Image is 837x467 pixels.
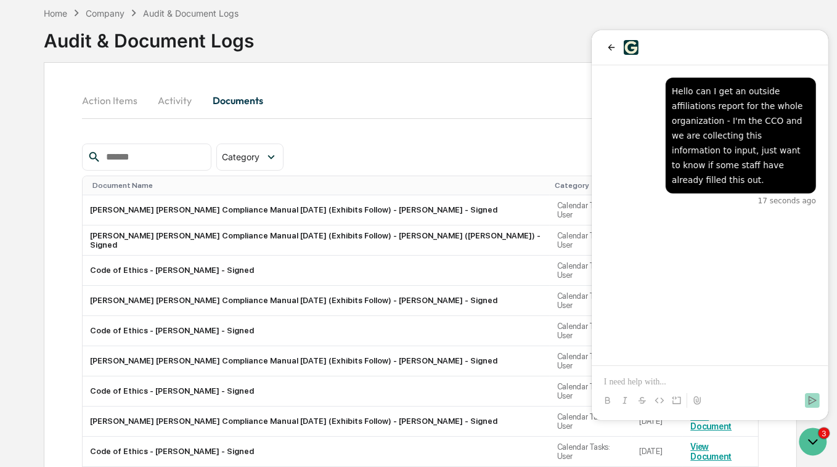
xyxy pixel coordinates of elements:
td: Calendar Tasks: User [550,195,632,225]
td: [PERSON_NAME] [PERSON_NAME] Compliance Manual [DATE] (Exhibits Follow) - [PERSON_NAME] - Signed [83,195,550,225]
div: Audit & Document Logs [143,8,239,18]
button: Documents [203,86,273,115]
td: Code of Ethics - [PERSON_NAME] - Signed [83,376,550,407]
div: Category [555,181,627,190]
td: Code of Ethics - [PERSON_NAME] - Signed [83,256,550,286]
td: Code of Ethics - [PERSON_NAME] - Signed [83,437,550,467]
div: Document Name [92,181,545,190]
td: Calendar Tasks: User [550,316,632,346]
button: Action Items [82,86,147,115]
a: View Document [690,412,732,431]
button: Activity [147,86,203,115]
td: Calendar Tasks: User [550,437,632,467]
td: Calendar Tasks: User [550,346,632,376]
td: [DATE] [632,437,683,467]
div: secondary tabs example [82,86,759,115]
td: [PERSON_NAME] [PERSON_NAME] Compliance Manual [DATE] (Exhibits Follow) - [PERSON_NAME] - Signed [83,346,550,376]
div: Home [44,8,67,18]
iframe: Customer support window [592,30,828,420]
td: [PERSON_NAME] [PERSON_NAME] Compliance Manual [DATE] (Exhibits Follow) - [PERSON_NAME] - Signed [83,286,550,316]
div: Company [86,8,125,18]
td: [PERSON_NAME] [PERSON_NAME] Compliance Manual [DATE] (Exhibits Follow) - [PERSON_NAME] ([PERSON_N... [83,225,550,256]
td: Calendar Tasks: User [550,376,632,407]
iframe: Open customer support [798,426,831,460]
td: Code of Ethics - [PERSON_NAME] - Signed [83,316,550,346]
a: View Document [690,442,732,461]
td: Calendar Tasks: User [550,256,632,286]
td: [DATE] [632,407,683,437]
td: Calendar Tasks: User [550,286,632,316]
td: Calendar Tasks: User [550,407,632,437]
span: Category [222,152,259,162]
div: Audit & Document Logs [44,20,254,52]
td: [PERSON_NAME] [PERSON_NAME] Compliance Manual [DATE] (Exhibits Follow) - [PERSON_NAME] - Signed [83,407,550,437]
td: Calendar Tasks: User [550,225,632,256]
